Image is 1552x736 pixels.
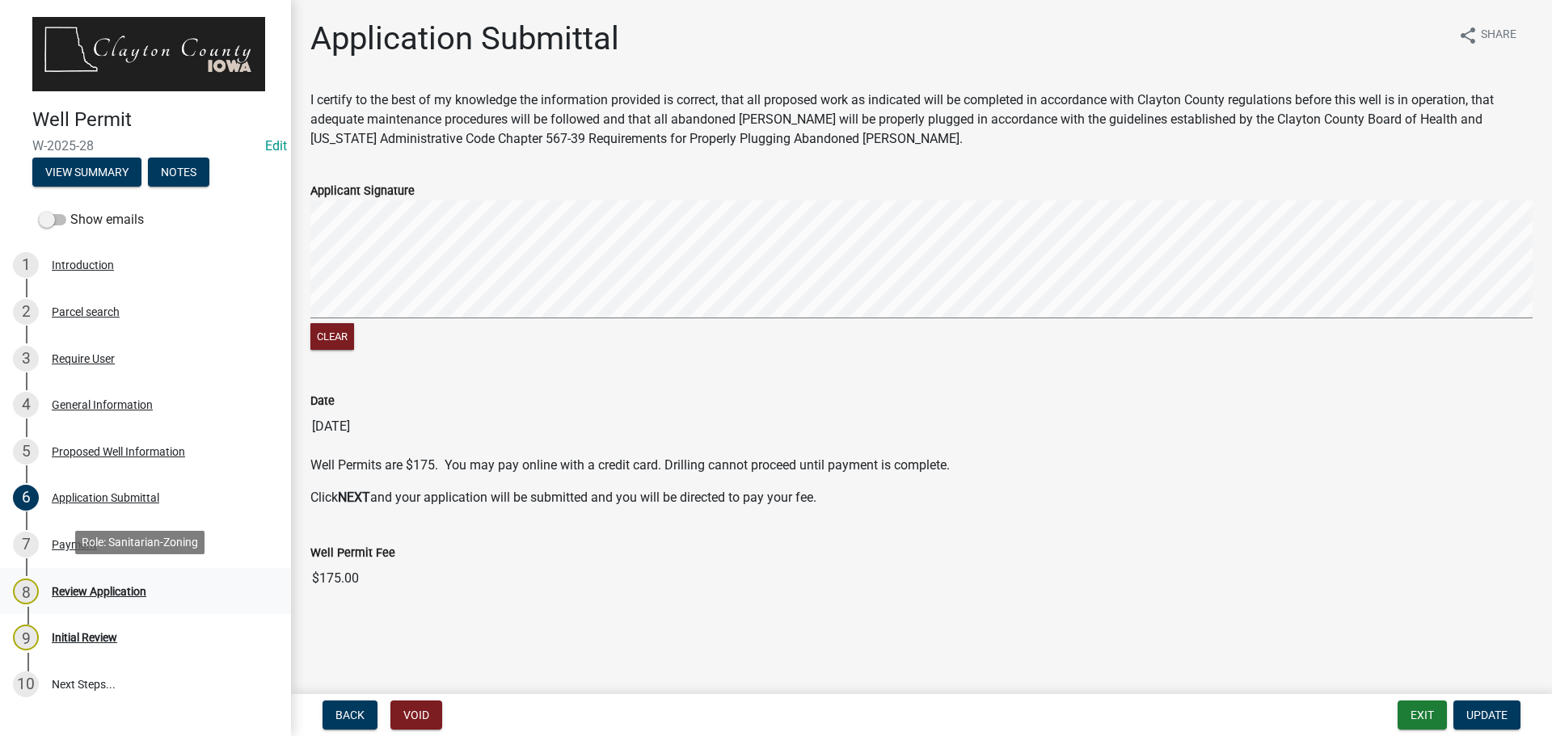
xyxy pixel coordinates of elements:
div: 7 [13,532,39,557]
div: 6 [13,485,39,511]
div: 4 [13,392,39,418]
span: W-2025-28 [32,138,259,154]
i: share [1458,26,1478,45]
wm-modal-confirm: Summary [32,166,141,179]
div: Initial Review [52,632,117,643]
div: 3 [13,346,39,372]
div: Application Submittal [52,492,159,503]
button: View Summary [32,158,141,187]
label: Applicant Signature [310,186,415,197]
a: Edit [265,138,287,154]
button: Back [323,700,377,730]
p: Well Permits are $175. You may pay online with a credit card. Drilling cannot proceed until payme... [310,456,1533,475]
label: Well Permit Fee [310,548,395,559]
div: 8 [13,578,39,604]
div: Role: Sanitarian-Zoning [75,531,205,554]
h4: Well Permit [32,108,278,132]
span: Update [1466,709,1508,721]
div: Require User [52,353,115,364]
button: Exit [1398,700,1447,730]
div: 5 [13,439,39,465]
div: 2 [13,299,39,325]
div: Introduction [52,259,114,271]
div: Review Application [52,586,146,597]
span: Back [335,709,365,721]
p: I certify to the best of my knowledge the information provided is correct, that all proposed work... [310,90,1533,149]
img: Clayton County, Iowa [32,17,265,91]
label: Date [310,396,335,407]
wm-modal-confirm: Notes [148,166,209,179]
p: Click and your application will be submitted and you will be directed to pay your fee. [310,488,1533,507]
label: Show emails [39,210,144,229]
div: Payment [52,539,97,550]
button: Update [1453,700,1520,730]
strong: NEXT [338,490,370,505]
div: 10 [13,671,39,697]
div: Proposed Well Information [52,446,185,457]
button: shareShare [1445,19,1529,51]
div: 1 [13,252,39,278]
div: 9 [13,625,39,650]
h1: Application Submittal [310,19,619,58]
div: Parcel search [52,306,120,318]
div: General Information [52,399,153,410]
button: Void [390,700,442,730]
wm-modal-confirm: Edit Application Number [265,138,287,154]
span: Share [1481,26,1516,45]
button: Clear [310,323,354,350]
button: Notes [148,158,209,187]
